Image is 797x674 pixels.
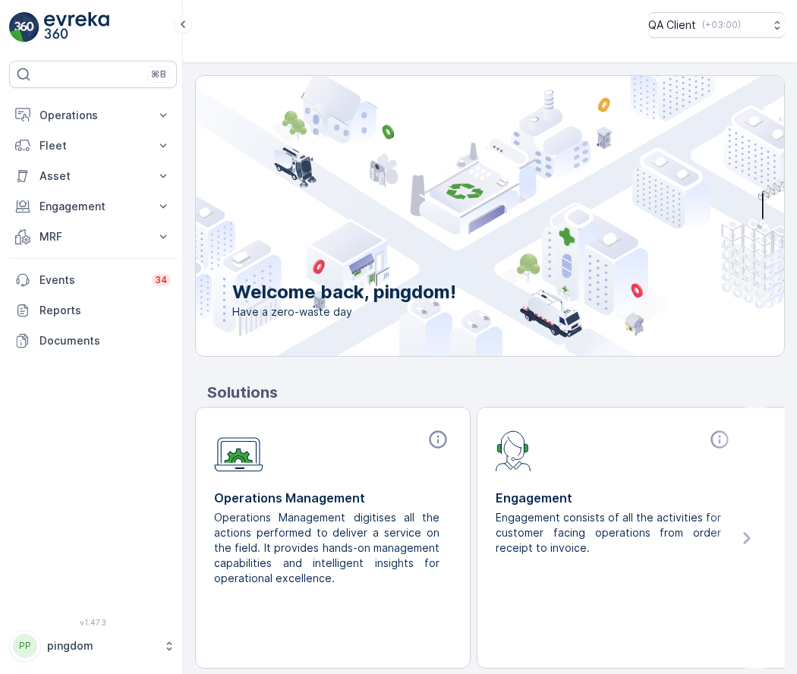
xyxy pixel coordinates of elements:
[9,618,177,627] span: v 1.47.3
[648,17,696,33] p: QA Client
[9,630,177,662] button: PPpingdom
[9,265,177,295] a: Events34
[128,76,784,356] img: city illustration
[9,100,177,131] button: Operations
[648,12,785,38] button: QA Client(+03:00)
[155,274,168,286] p: 34
[232,280,456,304] p: Welcome back, pingdom!
[9,326,177,356] a: Documents
[39,303,171,318] p: Reports
[496,429,531,471] img: module-icon
[9,191,177,222] button: Engagement
[39,168,146,184] p: Asset
[9,12,39,43] img: logo
[496,489,733,507] p: Engagement
[9,222,177,252] button: MRF
[9,295,177,326] a: Reports
[39,272,143,288] p: Events
[13,634,37,658] div: PP
[207,381,785,404] p: Solutions
[214,489,452,507] p: Operations Management
[39,138,146,153] p: Fleet
[39,229,146,244] p: MRF
[44,12,109,43] img: logo_light-DOdMpM7g.png
[47,638,156,654] p: pingdom
[151,68,166,80] p: ⌘B
[9,161,177,191] button: Asset
[496,510,721,556] p: Engagement consists of all the activities for customer facing operations from order receipt to in...
[39,199,146,214] p: Engagement
[214,510,439,586] p: Operations Management digitises all the actions performed to deliver a service on the field. It p...
[214,429,263,472] img: module-icon
[39,108,146,123] p: Operations
[232,304,456,320] span: Have a zero-waste day
[39,333,171,348] p: Documents
[9,131,177,161] button: Fleet
[702,19,741,31] p: ( +03:00 )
